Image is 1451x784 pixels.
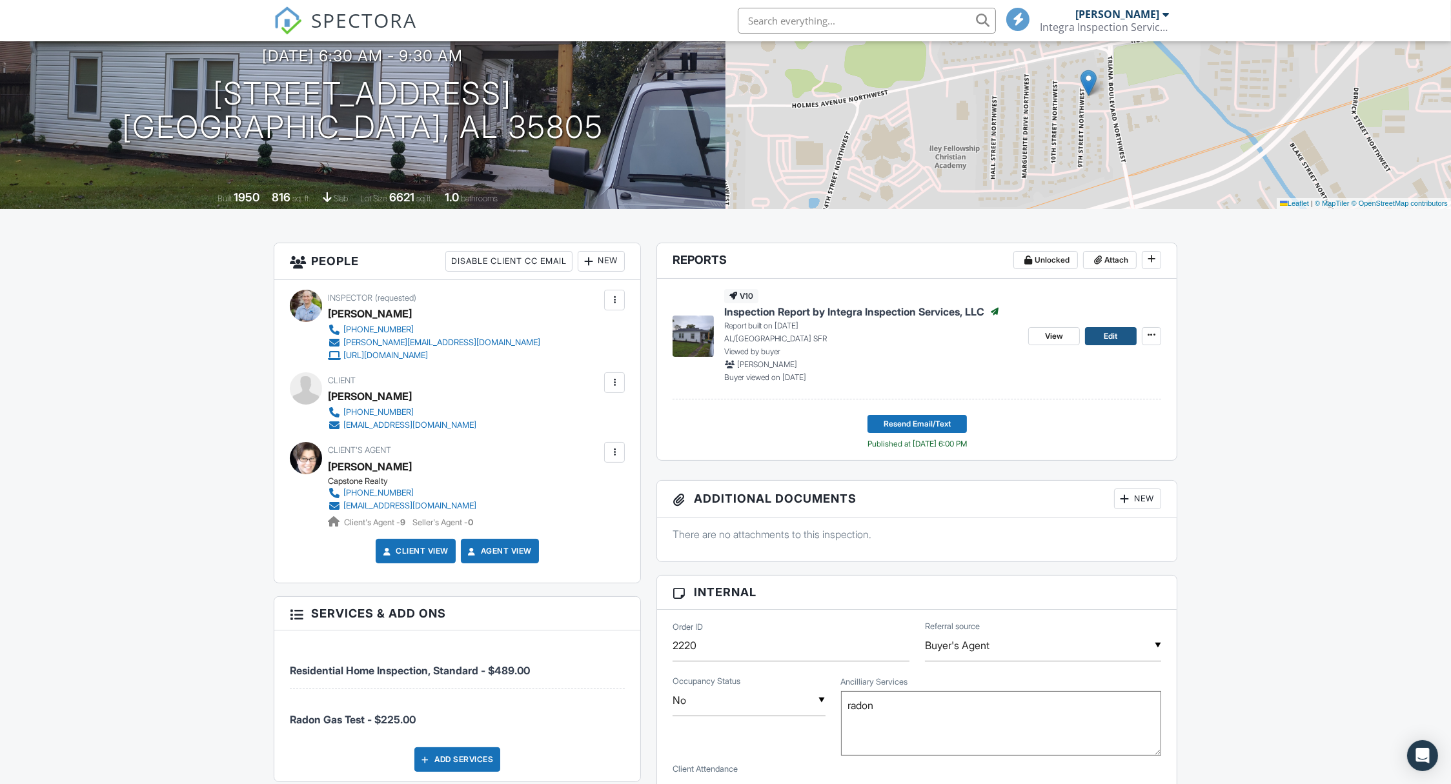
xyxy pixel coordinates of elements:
[445,190,459,204] div: 1.0
[328,323,540,336] a: [PHONE_NUMBER]
[925,621,980,632] label: Referral source
[380,545,449,558] a: Client View
[328,476,487,487] div: Capstone Realty
[414,747,500,772] div: Add Services
[375,293,416,303] span: (requested)
[578,251,625,272] div: New
[1114,488,1161,509] div: New
[343,350,428,361] div: [URL][DOMAIN_NAME]
[360,194,387,203] span: Lot Size
[657,576,1177,609] h3: Internal
[1081,70,1097,96] img: Marker
[274,17,417,45] a: SPECTORA
[272,190,290,204] div: 816
[343,407,414,417] div: [PHONE_NUMBER]
[328,376,356,385] span: Client
[328,419,476,432] a: [EMAIL_ADDRESS][DOMAIN_NAME]
[343,488,414,498] div: [PHONE_NUMBER]
[234,190,259,204] div: 1950
[673,527,1161,541] p: There are no attachments to this inspection.
[1075,8,1159,21] div: [PERSON_NAME]
[400,518,405,527] strong: 9
[461,194,498,203] span: bathrooms
[274,597,640,630] h3: Services & Add ons
[328,293,372,303] span: Inspector
[343,337,540,348] div: [PERSON_NAME][EMAIL_ADDRESS][DOMAIN_NAME]
[328,406,476,419] a: [PHONE_NUMBER]
[1311,199,1313,207] span: |
[389,190,414,204] div: 6621
[841,676,908,688] label: Ancilliary Services
[328,487,476,499] a: [PHONE_NUMBER]
[468,518,473,527] strong: 0
[657,481,1177,518] h3: Additional Documents
[328,349,540,362] a: [URL][DOMAIN_NAME]
[122,77,604,145] h1: [STREET_ADDRESS] [GEOGRAPHIC_DATA], AL 35805
[343,325,414,335] div: [PHONE_NUMBER]
[738,8,996,34] input: Search everything...
[344,518,407,527] span: Client's Agent -
[328,445,391,455] span: Client's Agent
[274,243,640,280] h3: People
[311,6,417,34] span: SPECTORA
[1280,199,1309,207] a: Leaflet
[334,194,348,203] span: slab
[218,194,232,203] span: Built
[445,251,573,272] div: Disable Client CC Email
[328,304,412,323] div: [PERSON_NAME]
[1352,199,1448,207] a: © OpenStreetMap contributors
[290,640,625,689] li: Service: Residential Home Inspection, Standard
[1315,199,1350,207] a: © MapTiler
[328,336,540,349] a: [PERSON_NAME][EMAIL_ADDRESS][DOMAIN_NAME]
[673,621,703,633] label: Order ID
[343,501,476,511] div: [EMAIL_ADDRESS][DOMAIN_NAME]
[290,713,416,726] span: Radon Gas Test - $225.00
[412,518,473,527] span: Seller's Agent -
[290,664,530,677] span: Residential Home Inspection, Standard - $489.00
[263,47,463,65] h3: [DATE] 6:30 am - 9:30 am
[328,457,412,476] a: [PERSON_NAME]
[328,499,476,512] a: [EMAIL_ADDRESS][DOMAIN_NAME]
[1040,21,1169,34] div: Integra Inspection Services, LLC
[328,387,412,406] div: [PERSON_NAME]
[465,545,532,558] a: Agent View
[292,194,310,203] span: sq. ft.
[274,6,302,35] img: The Best Home Inspection Software - Spectora
[673,676,740,687] label: Occupancy Status
[416,194,432,203] span: sq.ft.
[841,691,1161,756] textarea: Ancilliary Services
[673,763,738,775] label: Client Attendance
[343,420,476,430] div: [EMAIL_ADDRESS][DOMAIN_NAME]
[290,689,625,737] li: Manual fee: Radon Gas Test
[1407,740,1438,771] div: Open Intercom Messenger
